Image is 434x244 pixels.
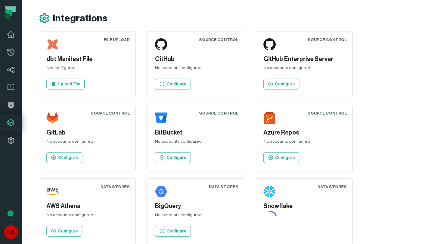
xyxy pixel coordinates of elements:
[263,139,344,147] div: No accounts configured
[275,81,295,87] p: Configure
[263,202,344,211] h5: Snowflake
[263,185,276,198] img: Snowflake
[155,79,191,89] a: Configure
[199,37,238,42] div: Source Control
[155,38,167,50] img: GitHub
[155,65,236,73] div: No accounts configured
[46,202,127,211] h5: AWS Athena
[263,55,344,64] h5: GitHub Enterprise Server
[155,185,167,198] img: BigQuery
[155,55,236,64] h5: GitHub
[275,155,295,160] p: Configure
[58,155,78,160] p: Configure
[46,79,85,89] a: Upload File
[155,112,167,124] img: BitBucket
[4,225,18,239] img: avatar of No Repos Account
[166,155,186,160] p: Configure
[46,112,59,124] img: GitLab
[100,184,130,189] div: Data Stores
[46,38,59,50] img: dbt Manifest File
[7,210,14,217] div: Tooltip anchor
[308,37,347,42] div: Source Control
[263,79,299,89] a: Configure
[263,38,276,50] img: GitHub Enterprise Server
[155,139,236,147] div: No accounts configured
[155,152,191,163] a: Configure
[46,185,59,198] img: AWS Athena
[46,128,127,137] h5: GitLab
[155,212,236,220] div: No accounts configured
[166,228,186,234] p: Configure
[317,184,347,189] div: Data Stores
[46,212,127,220] div: No accounts configured
[263,128,344,137] h5: Azure Repos
[91,110,130,116] div: Source Control
[58,228,78,234] p: Configure
[155,128,236,137] h5: BitBucket
[104,37,130,42] div: File Upload
[46,139,127,147] div: No accounts configured
[308,110,347,116] div: Source Control
[46,152,82,163] a: Configure
[199,110,238,116] div: Source Control
[46,55,127,64] h5: dbt Manifest File
[209,184,238,189] div: Data Stores
[166,81,186,87] p: Configure
[263,152,299,163] a: Configure
[263,112,276,124] img: Azure Repos
[53,13,107,24] h1: Integrations
[46,226,82,237] a: Configure
[46,65,127,73] div: Not configured
[263,65,344,73] div: No accounts configured
[155,202,236,211] h5: BigQuery
[155,226,191,237] a: Configure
